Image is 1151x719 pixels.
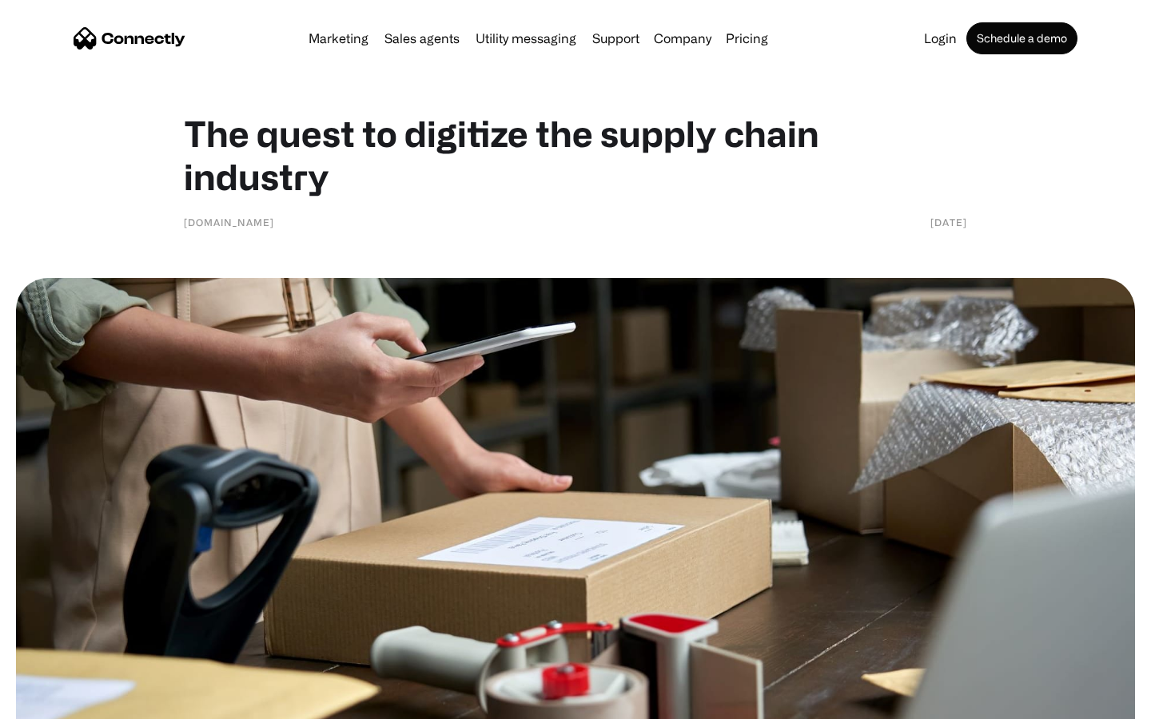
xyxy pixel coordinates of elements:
[966,22,1077,54] a: Schedule a demo
[378,32,466,45] a: Sales agents
[918,32,963,45] a: Login
[586,32,646,45] a: Support
[184,214,274,230] div: [DOMAIN_NAME]
[719,32,775,45] a: Pricing
[16,691,96,713] aside: Language selected: English
[184,112,967,198] h1: The quest to digitize the supply chain industry
[654,27,711,50] div: Company
[930,214,967,230] div: [DATE]
[32,691,96,713] ul: Language list
[302,32,375,45] a: Marketing
[469,32,583,45] a: Utility messaging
